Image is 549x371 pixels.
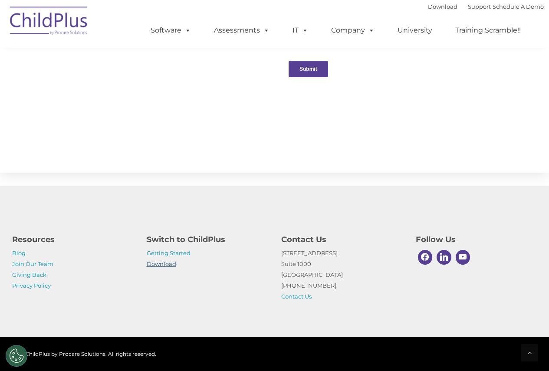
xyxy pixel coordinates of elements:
a: University [389,22,441,39]
a: Privacy Policy [12,282,51,289]
a: Blog [12,250,26,256]
span: © 2025 ChildPlus by Procare Solutions. All rights reserved. [6,351,156,357]
h4: Follow Us [416,233,537,246]
a: Download [147,260,176,267]
span: Phone number [121,93,158,99]
h4: Resources [12,233,134,246]
a: Contact Us [281,293,312,300]
font: | [428,3,544,10]
a: Company [322,22,383,39]
img: ChildPlus by Procare Solutions [6,0,92,44]
a: Giving Back [12,271,46,278]
a: Software [142,22,200,39]
a: Youtube [454,248,473,267]
p: [STREET_ADDRESS] Suite 1000 [GEOGRAPHIC_DATA] [PHONE_NUMBER] [281,248,403,302]
iframe: Chat Widget [407,277,549,371]
a: Getting Started [147,250,191,256]
a: Assessments [205,22,278,39]
a: Join Our Team [12,260,53,267]
a: Facebook [416,248,435,267]
a: Linkedin [434,248,454,267]
a: Download [428,3,457,10]
a: IT [284,22,317,39]
a: Schedule A Demo [493,3,544,10]
h4: Switch to ChildPlus [147,233,268,246]
span: Last name [121,57,147,64]
button: Cookies Settings [6,345,27,367]
a: Training Scramble!! [447,22,529,39]
a: Support [468,3,491,10]
h4: Contact Us [281,233,403,246]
